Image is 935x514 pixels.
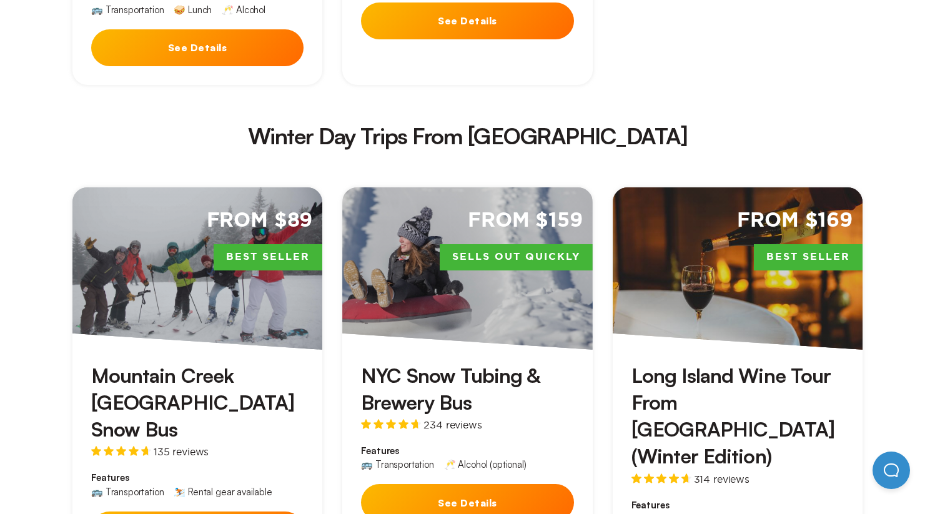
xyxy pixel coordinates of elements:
[174,487,272,497] div: ⛷️ Rental gear available
[91,472,304,484] span: Features
[174,5,212,14] div: 🥪 Lunch
[468,207,583,234] span: From $159
[440,244,593,270] span: Sells Out Quickly
[361,445,573,457] span: Features
[214,244,322,270] span: Best Seller
[91,5,164,14] div: 🚌 Transportation
[631,362,844,470] h3: Long Island Wine Tour From [GEOGRAPHIC_DATA] (Winter Edition)
[423,420,482,430] span: 234 reviews
[91,487,164,497] div: 🚌 Transportation
[222,5,265,14] div: 🥂 Alcohol
[91,362,304,443] h3: Mountain Creek [GEOGRAPHIC_DATA] Snow Bus
[91,29,304,66] button: See Details
[444,460,527,469] div: 🥂 Alcohol (optional)
[361,460,433,469] div: 🚌 Transportation
[207,207,313,234] span: From $89
[694,474,749,484] span: 314 reviews
[82,125,853,147] h2: Winter Day Trips From [GEOGRAPHIC_DATA]
[631,499,844,512] span: Features
[154,447,209,457] span: 135 reviews
[737,207,853,234] span: From $169
[361,2,573,39] button: See Details
[361,362,573,416] h3: NYC Snow Tubing & Brewery Bus
[873,452,910,489] iframe: Help Scout Beacon - Open
[754,244,863,270] span: Best Seller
